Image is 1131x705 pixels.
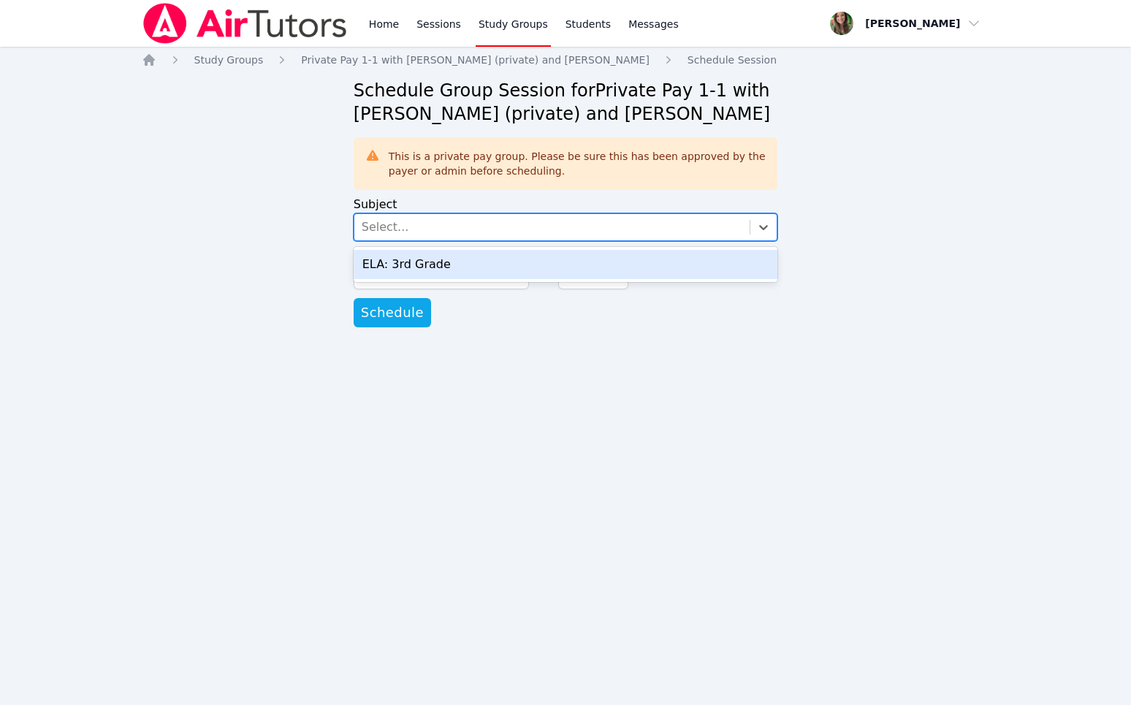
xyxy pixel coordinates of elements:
nav: Breadcrumb [142,53,990,67]
span: Messages [628,17,679,31]
label: Subject [354,197,397,211]
button: Schedule [354,298,431,327]
span: Schedule [361,302,424,323]
span: Study Groups [194,54,264,66]
label: Session Date [354,241,529,263]
img: Air Tutors [142,3,349,44]
a: Study Groups [194,53,264,67]
a: Private Pay 1-1 with [PERSON_NAME] (private) and [PERSON_NAME] [301,53,650,67]
a: Schedule Session [688,53,777,67]
span: Schedule Session [688,54,777,66]
h2: Schedule Group Session for Private Pay 1-1 with [PERSON_NAME] (private) and [PERSON_NAME] [354,79,778,126]
span: Private Pay 1-1 with [PERSON_NAME] (private) and [PERSON_NAME] [301,54,650,66]
div: Select... [362,218,409,236]
label: Duration (in minutes) [558,241,778,263]
div: This is a private pay group. Please be sure this has been approved by the payer or admin before s... [389,149,766,178]
div: ELA: 3rd Grade [354,250,778,279]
